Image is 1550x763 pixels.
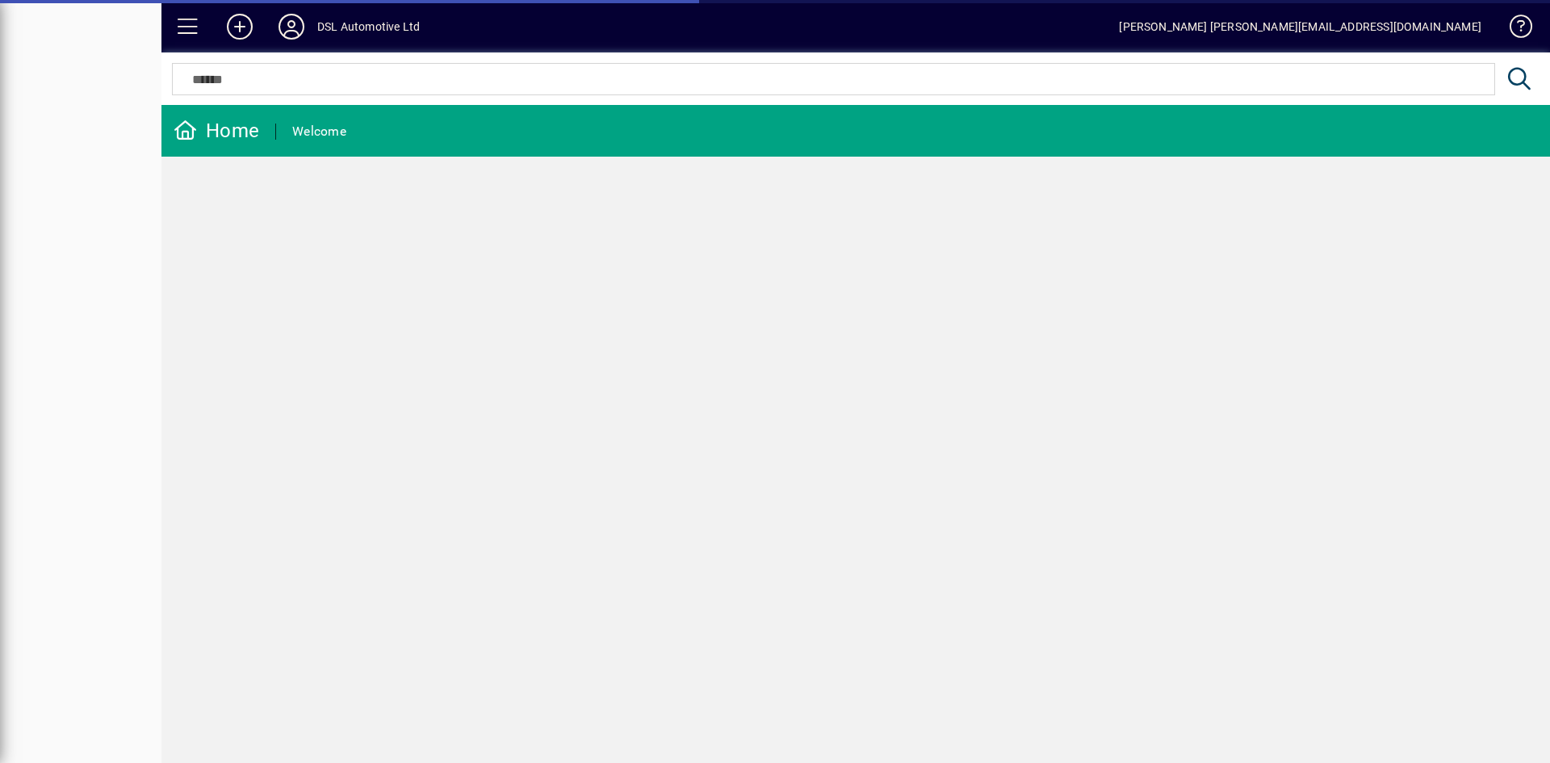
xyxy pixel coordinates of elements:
[214,12,266,41] button: Add
[266,12,317,41] button: Profile
[1498,3,1530,56] a: Knowledge Base
[1119,14,1481,40] div: [PERSON_NAME] [PERSON_NAME][EMAIL_ADDRESS][DOMAIN_NAME]
[292,119,346,145] div: Welcome
[317,14,420,40] div: DSL Automotive Ltd
[174,118,259,144] div: Home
